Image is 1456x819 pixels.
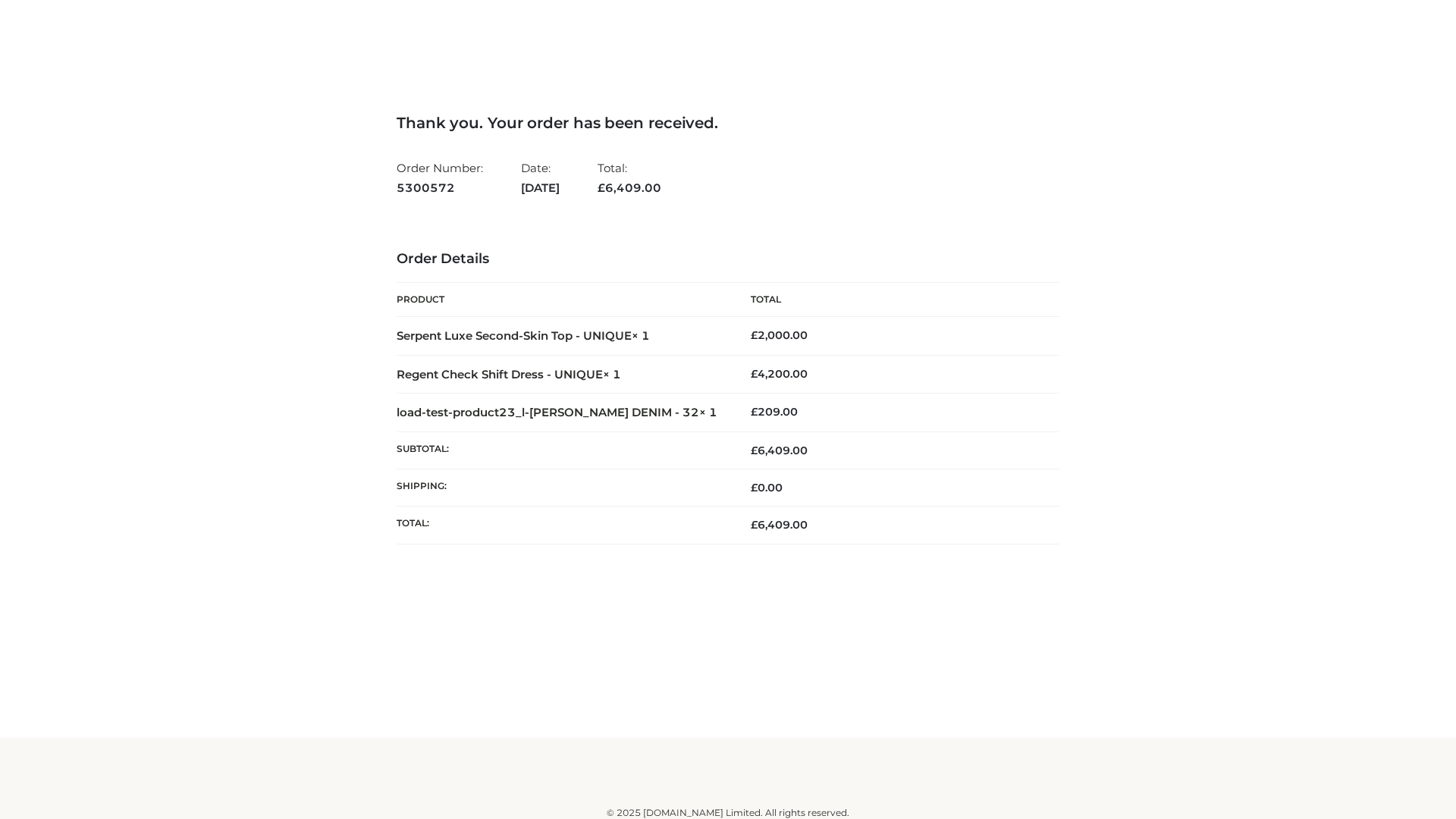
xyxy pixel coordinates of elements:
span: 6,409.00 [751,444,808,457]
strong: 5300572 [397,178,483,198]
span: £ [751,367,758,381]
span: £ [751,328,758,342]
strong: Serpent Luxe Second-Skin Top - UNIQUE [397,328,650,343]
span: £ [751,481,758,494]
bdi: 0.00 [751,481,783,494]
th: Total: [397,507,728,544]
span: £ [598,180,605,195]
th: Subtotal: [397,431,728,469]
span: £ [751,405,758,419]
h3: Order Details [397,251,1059,268]
li: Order Number: [397,155,483,201]
strong: × 1 [632,328,650,343]
span: £ [751,518,758,532]
span: £ [751,444,758,457]
strong: × 1 [603,367,621,381]
h3: Thank you. Your order has been received. [397,114,1059,132]
strong: [DATE] [521,178,560,198]
th: Product [397,283,728,317]
li: Total: [598,155,661,201]
bdi: 2,000.00 [751,328,808,342]
span: 6,409.00 [751,518,808,532]
strong: Regent Check Shift Dress - UNIQUE [397,367,621,381]
th: Shipping: [397,469,728,507]
bdi: 4,200.00 [751,367,808,381]
strong: load-test-product23_l-[PERSON_NAME] DENIM - 32 [397,405,717,419]
bdi: 209.00 [751,405,798,419]
span: 6,409.00 [598,180,661,195]
strong: × 1 [699,405,717,419]
th: Total [728,283,1059,317]
li: Date: [521,155,560,201]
